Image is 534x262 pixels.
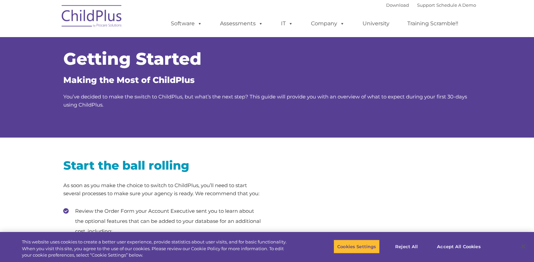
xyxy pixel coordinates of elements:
[164,17,209,30] a: Software
[63,158,262,173] h2: Start the ball rolling
[436,2,476,8] a: Schedule A Demo
[417,2,435,8] a: Support
[274,17,300,30] a: IT
[401,17,465,30] a: Training Scramble!!
[516,239,531,254] button: Close
[385,239,428,254] button: Reject All
[63,93,467,108] span: You’ve decided to make the switch to ChildPlus, but what’s the next step? This guide will provide...
[356,17,396,30] a: University
[22,239,294,259] div: This website uses cookies to create a better user experience, provide statistics about user visit...
[433,239,484,254] button: Accept All Cookies
[386,2,476,8] font: |
[386,2,409,8] a: Download
[58,0,126,34] img: ChildPlus by Procare Solutions
[63,75,195,85] span: Making the Most of ChildPlus
[63,181,262,198] p: As soon as you make the choice to switch to ChildPlus, you’ll need to start several processes to ...
[334,239,380,254] button: Cookies Settings
[63,49,201,69] span: Getting Started
[304,17,351,30] a: Company
[213,17,270,30] a: Assessments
